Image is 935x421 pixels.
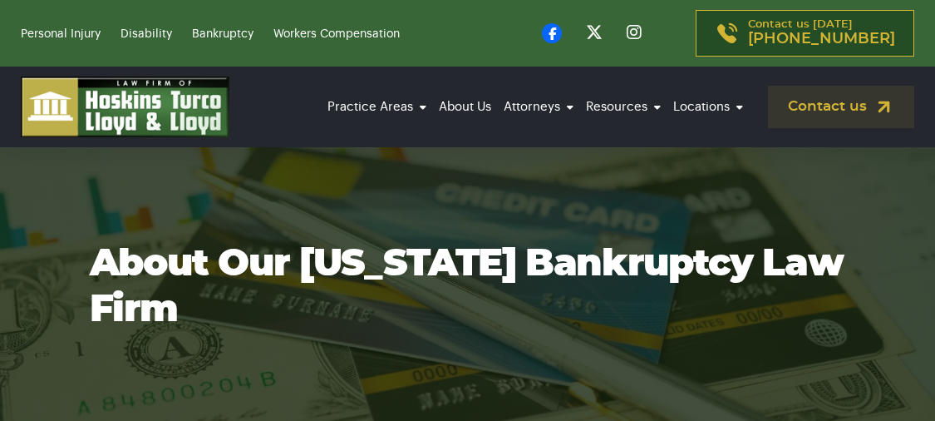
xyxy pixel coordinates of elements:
a: Disability [121,28,172,40]
img: logo [21,77,229,137]
a: Workers Compensation [273,28,400,40]
p: Contact us [DATE] [748,19,895,47]
a: About Us [435,84,495,130]
a: Practice Areas [323,84,431,130]
a: Locations [669,84,747,130]
a: Contact us [DATE][PHONE_NUMBER] [696,10,914,57]
h1: About Our [US_STATE] Bankruptcy Law Firm [90,241,846,333]
a: Resources [582,84,665,130]
a: Bankruptcy [192,28,253,40]
a: Personal Injury [21,28,101,40]
span: [PHONE_NUMBER] [748,31,895,47]
a: Attorneys [499,84,578,130]
a: Contact us [768,86,914,128]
